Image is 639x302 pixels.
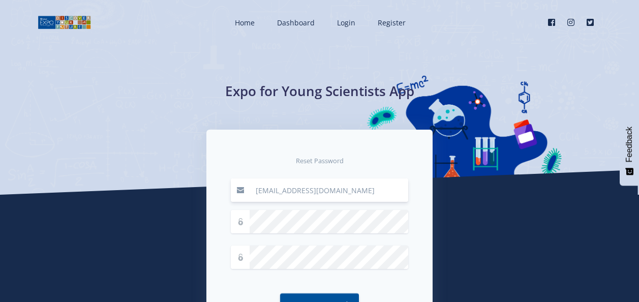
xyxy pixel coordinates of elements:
span: Dashboard [277,18,315,27]
a: Dashboard [267,9,323,36]
span: Login [337,18,355,27]
a: Home [225,9,263,36]
a: Register [368,9,414,36]
span: Home [235,18,255,27]
span: Feedback [625,127,634,162]
button: Feedback - Show survey [620,116,639,186]
h1: Expo for Young Scientists App [134,81,505,101]
a: Login [327,9,363,36]
input: Email [250,178,408,202]
small: Reset Password [296,156,344,165]
span: Register [378,18,406,27]
img: logo01.png [38,15,91,30]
